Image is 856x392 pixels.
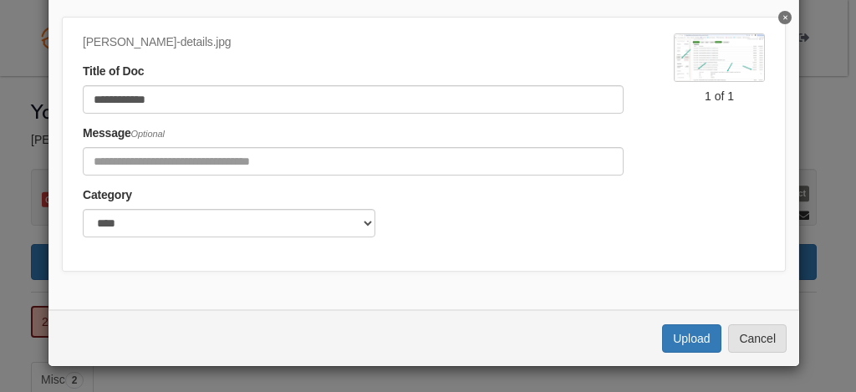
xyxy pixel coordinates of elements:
input: Include any comments on this document [83,147,624,176]
div: 1 of 1 [674,88,765,104]
label: Title of Doc [83,63,144,81]
button: Upload [662,324,721,353]
button: Cancel [728,324,787,353]
span: Optional [131,129,165,139]
input: Document Title [83,85,624,114]
label: Message [83,125,165,143]
button: Delete Roth-details [778,11,792,24]
div: [PERSON_NAME]-details.jpg [83,33,624,52]
select: Category [83,209,375,237]
label: Category [83,186,132,205]
img: Roth-details.jpg [674,33,765,81]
